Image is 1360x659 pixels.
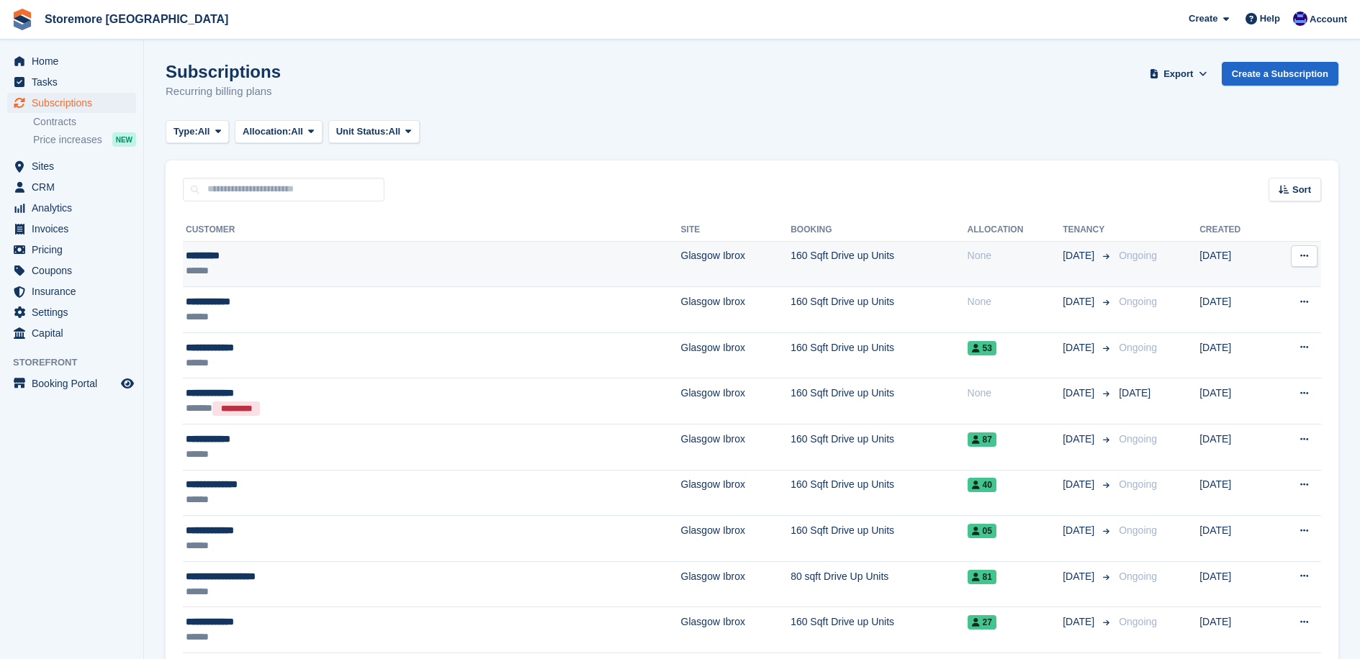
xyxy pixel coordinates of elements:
[1293,12,1307,26] img: Angela
[1199,287,1269,333] td: [DATE]
[681,287,791,333] td: Glasgow Ibrox
[1063,523,1097,538] span: [DATE]
[7,177,136,197] a: menu
[1063,248,1097,263] span: [DATE]
[33,132,136,147] a: Price increases NEW
[791,378,967,424] td: 160 Sqft Drive up Units
[1119,616,1157,627] span: Ongoing
[7,260,136,281] a: menu
[1063,294,1097,309] span: [DATE]
[7,373,136,394] a: menu
[1199,516,1269,562] td: [DATE]
[32,373,118,394] span: Booking Portal
[1199,470,1269,516] td: [DATE]
[7,51,136,71] a: menu
[336,124,389,139] span: Unit Status:
[791,332,967,378] td: 160 Sqft Drive up Units
[389,124,401,139] span: All
[32,302,118,322] span: Settings
[681,241,791,287] td: Glasgow Ibrox
[1310,12,1347,27] span: Account
[1063,569,1097,584] span: [DATE]
[1163,67,1193,81] span: Export
[32,156,118,176] span: Sites
[1222,62,1338,86] a: Create a Subscription
[1063,614,1097,630] span: [DATE]
[119,375,136,392] a: Preview store
[1119,387,1150,399] span: [DATE]
[1292,183,1311,197] span: Sort
[198,124,210,139] span: All
[791,516,967,562] td: 160 Sqft Drive up Units
[968,478,996,492] span: 40
[32,51,118,71] span: Home
[7,198,136,218] a: menu
[968,219,1063,242] th: Allocation
[7,72,136,92] a: menu
[1119,342,1157,353] span: Ongoing
[968,570,996,584] span: 81
[32,198,118,218] span: Analytics
[791,561,967,607] td: 80 sqft Drive Up Units
[1260,12,1280,26] span: Help
[968,294,1063,309] div: None
[1063,386,1097,401] span: [DATE]
[1063,340,1097,355] span: [DATE]
[7,240,136,260] a: menu
[968,341,996,355] span: 53
[681,607,791,653] td: Glasgow Ibrox
[791,470,967,516] td: 160 Sqft Drive up Units
[791,219,967,242] th: Booking
[328,120,420,144] button: Unit Status: All
[12,9,33,30] img: stora-icon-8386f47178a22dfd0bd8f6a31ec36ba5ce8667c1dd55bd0f319d3a0aa187defe.svg
[32,72,118,92] span: Tasks
[13,355,143,370] span: Storefront
[7,156,136,176] a: menu
[791,607,967,653] td: 160 Sqft Drive up Units
[1147,62,1210,86] button: Export
[32,323,118,343] span: Capital
[681,219,791,242] th: Site
[1199,378,1269,424] td: [DATE]
[681,561,791,607] td: Glasgow Ibrox
[1119,478,1157,490] span: Ongoing
[1199,219,1269,242] th: Created
[1119,433,1157,445] span: Ongoing
[7,93,136,113] a: menu
[968,615,996,630] span: 27
[183,219,681,242] th: Customer
[33,133,102,147] span: Price increases
[235,120,323,144] button: Allocation: All
[968,524,996,538] span: 05
[1119,524,1157,536] span: Ongoing
[33,115,136,129] a: Contracts
[32,260,118,281] span: Coupons
[1063,432,1097,447] span: [DATE]
[1063,219,1113,242] th: Tenancy
[291,124,303,139] span: All
[968,386,1063,401] div: None
[968,248,1063,263] div: None
[7,323,136,343] a: menu
[791,424,967,471] td: 160 Sqft Drive up Units
[32,281,118,301] span: Insurance
[1119,296,1157,307] span: Ongoing
[7,302,136,322] a: menu
[968,432,996,447] span: 87
[39,7,234,31] a: Storemore [GEOGRAPHIC_DATA]
[166,83,281,100] p: Recurring billing plans
[681,516,791,562] td: Glasgow Ibrox
[791,241,967,287] td: 160 Sqft Drive up Units
[681,378,791,424] td: Glasgow Ibrox
[32,93,118,113] span: Subscriptions
[681,424,791,471] td: Glasgow Ibrox
[32,177,118,197] span: CRM
[7,219,136,239] a: menu
[1063,477,1097,492] span: [DATE]
[166,62,281,81] h1: Subscriptions
[1189,12,1217,26] span: Create
[1199,424,1269,471] td: [DATE]
[791,287,967,333] td: 160 Sqft Drive up Units
[32,240,118,260] span: Pricing
[681,470,791,516] td: Glasgow Ibrox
